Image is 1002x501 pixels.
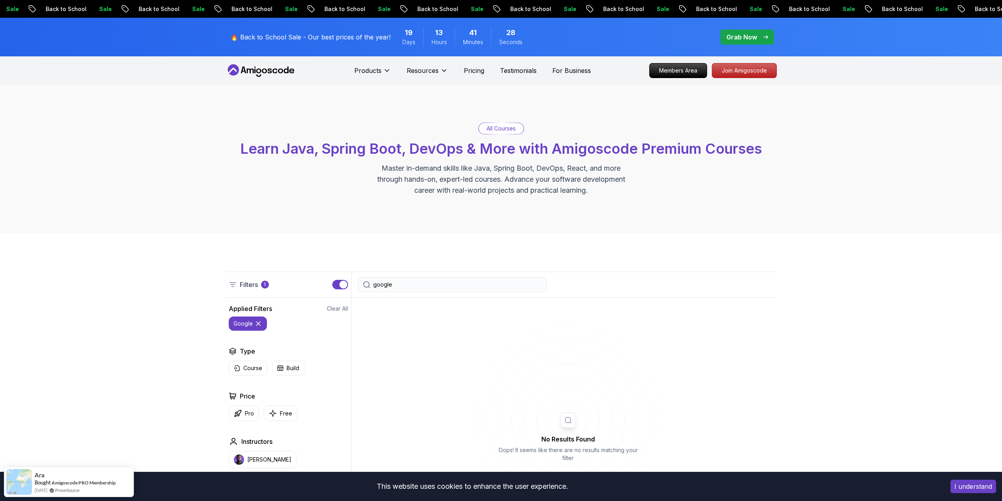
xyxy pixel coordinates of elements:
[726,32,757,42] p: Grab Now
[552,66,591,75] a: For Business
[280,410,292,417] p: Free
[557,5,583,13] p: Sale
[499,38,522,46] span: Seconds
[230,32,391,42] p: 🔥 Back to School Sale - Our best prices of the year!
[225,5,279,13] p: Back to School
[407,66,439,75] p: Resources
[35,487,47,494] span: [DATE]
[432,38,447,46] span: Hours
[650,5,676,13] p: Sale
[240,140,762,157] span: Learn Java, Spring Boot, DevOps & More with Amigoscode Premium Courses
[464,66,484,75] a: Pricing
[229,406,259,421] button: Pro
[132,5,186,13] p: Back to School
[240,346,255,356] h2: Type
[743,5,769,13] p: Sale
[465,5,490,13] p: Sale
[6,469,32,495] img: provesource social proof notification image
[229,304,272,313] h2: Applied Filters
[229,361,267,376] button: Course
[240,391,255,401] h2: Price
[369,163,633,196] p: Master in-demand skills like Java, Spring Boot, DevOps, React, and more through hands-on, expert-...
[93,5,118,13] p: Sale
[929,5,954,13] p: Sale
[241,437,272,446] h2: Instructors
[690,5,743,13] p: Back to School
[240,280,258,289] p: Filters
[229,451,296,468] button: instructor img[PERSON_NAME]
[411,5,465,13] p: Back to School
[649,63,707,78] a: Members Area
[373,281,542,289] input: Search Java, React, Spring boot ...
[402,38,415,46] span: Days
[243,364,262,372] p: Course
[39,5,93,13] p: Back to School
[233,320,253,328] p: google
[712,63,777,78] a: Join Amigoscode
[264,281,266,288] p: 1
[264,406,297,421] button: Free
[272,361,304,376] button: Build
[35,472,44,479] span: Ara
[318,5,372,13] p: Back to School
[247,456,291,464] p: [PERSON_NAME]
[405,27,413,38] span: 19 Days
[407,66,448,82] button: Resources
[463,38,483,46] span: Minutes
[876,5,929,13] p: Back to School
[469,27,477,38] span: 41 Minutes
[186,5,211,13] p: Sale
[504,5,557,13] p: Back to School
[950,480,996,493] button: Accept cookies
[35,479,51,486] span: Bought
[55,487,80,494] a: ProveSource
[783,5,836,13] p: Back to School
[229,317,267,331] button: google
[495,434,641,444] h2: No Results Found
[597,5,650,13] p: Back to School
[495,446,641,462] p: Oops! It seems like there are no results matching your filter
[234,454,244,465] img: instructor img
[52,480,116,486] a: Amigoscode PRO Membership
[245,410,254,417] p: Pro
[354,66,391,82] button: Products
[650,63,707,78] p: Members Area
[6,478,939,495] div: This website uses cookies to enhance the user experience.
[279,5,304,13] p: Sale
[327,305,348,313] button: Clear All
[372,5,397,13] p: Sale
[354,66,382,75] p: Products
[287,364,299,372] p: Build
[836,5,861,13] p: Sale
[500,66,537,75] a: Testimonials
[487,125,516,132] p: All Courses
[435,27,443,38] span: 13 Hours
[506,27,515,38] span: 28 Seconds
